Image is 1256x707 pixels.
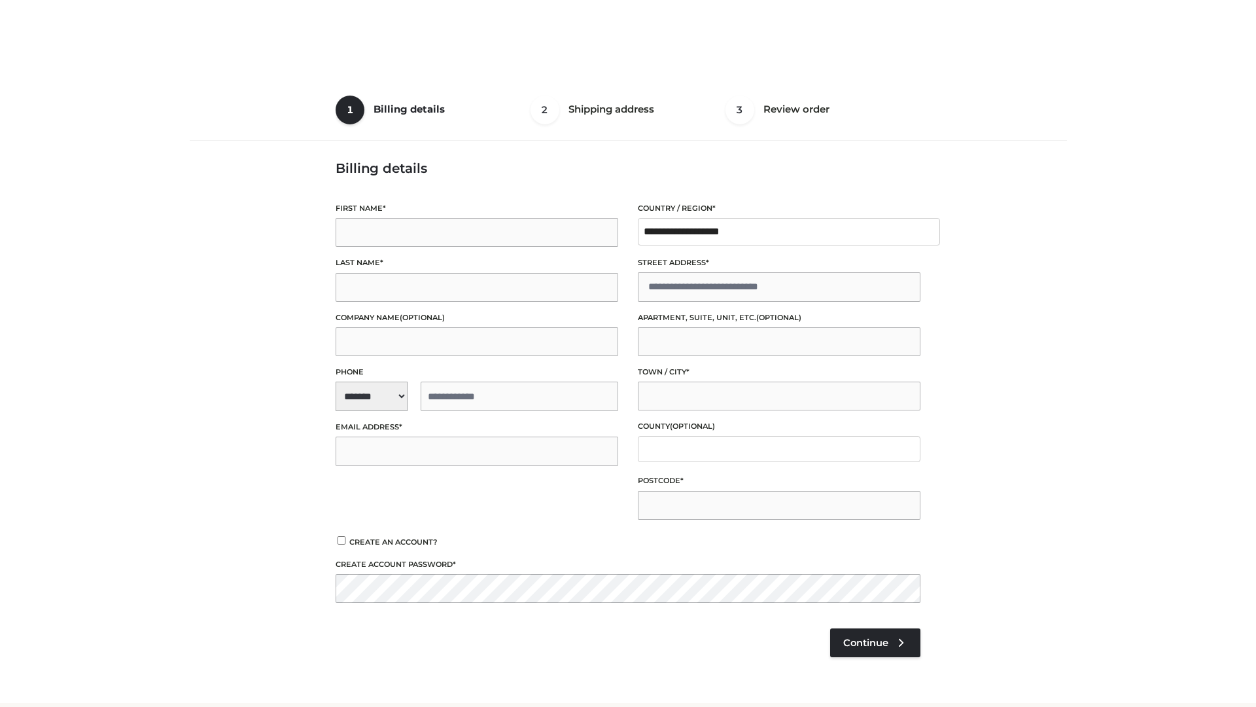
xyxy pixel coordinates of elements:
label: Apartment, suite, unit, etc. [638,312,920,324]
span: (optional) [670,422,715,431]
label: Town / City [638,366,920,378]
span: Review order [763,103,829,115]
label: Company name [336,312,618,324]
span: Billing details [374,103,445,115]
label: First name [336,202,618,215]
input: Create an account? [336,536,347,545]
label: Phone [336,366,618,378]
label: County [638,420,920,433]
a: Continue [830,628,920,657]
span: 1 [336,96,364,124]
h3: Billing details [336,160,920,176]
span: (optional) [400,313,445,322]
label: Street address [638,257,920,269]
span: Create an account? [349,537,438,547]
span: Shipping address [568,103,654,115]
label: Country / Region [638,202,920,215]
span: (optional) [756,313,801,322]
label: Postcode [638,475,920,487]
span: Continue [843,637,888,649]
span: 2 [531,96,559,124]
label: Create account password [336,558,920,571]
label: Last name [336,257,618,269]
label: Email address [336,421,618,433]
span: 3 [725,96,754,124]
